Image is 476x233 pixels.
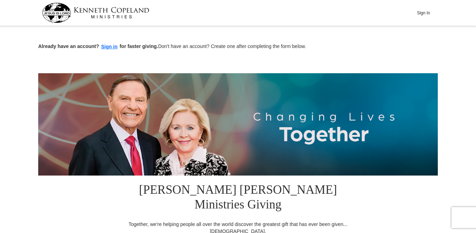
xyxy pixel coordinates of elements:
[99,43,120,51] button: Sign in
[38,43,438,51] p: Don't have an account? Create one after completing the form below.
[413,7,434,18] button: Sign In
[42,3,149,23] img: kcm-header-logo.svg
[38,43,158,49] strong: Already have an account? for faster giving.
[124,176,352,221] h1: [PERSON_NAME] [PERSON_NAME] Ministries Giving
